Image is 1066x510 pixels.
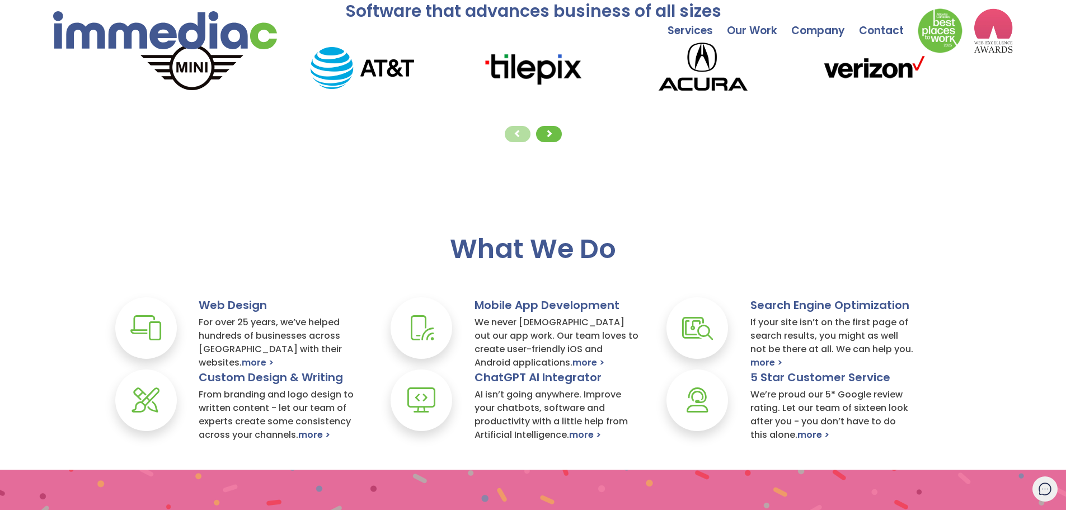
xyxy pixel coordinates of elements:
[618,34,788,102] img: Acura_logo.png
[791,3,859,42] a: Company
[750,369,914,385] h3: 5 Star Customer Service
[199,388,363,442] h4: From branding and logo design to written content - let our team of experts create some consistenc...
[569,428,601,442] a: more >
[199,369,363,385] h3: Custom Design & Writing
[750,316,914,369] h4: If your site isn’t on the first page of search results, you might as well not be there at all. We...
[572,356,604,369] a: more >
[53,11,277,49] img: immediac
[475,316,638,369] h4: We never [DEMOGRAPHIC_DATA] out our app work. Our team loves to create user-friendly iOS and Andr...
[750,356,782,369] a: more >
[199,297,363,313] h3: Web Design
[277,47,448,90] img: AT%26T_logo.png
[107,42,278,93] img: MINI_logo.png
[298,428,330,442] a: more >
[242,356,274,369] a: more >
[918,8,962,53] img: Down
[475,369,638,385] h3: ChatGPT AI Integrator
[199,316,363,369] h4: For over 25 years, we’ve helped hundreds of businesses across [GEOGRAPHIC_DATA] with their websites.
[974,8,1013,53] img: logo2_wea_nobg.webp
[788,50,959,87] img: verizonLogo.png
[859,3,918,42] a: Contact
[797,428,829,442] a: more >
[668,3,727,42] a: Services
[475,388,638,442] h4: AI isn’t going anywhere. Improve your chatbots, software and productivity with a little help from...
[727,3,791,42] a: Our Work
[448,49,618,86] img: tilepixLogo.png
[750,388,914,442] h4: We’re proud our 5* Google review rating. Let our team of sixteen look after you - you don’t have ...
[475,297,638,313] h3: Mobile App Development
[750,297,914,313] h3: Search Engine Optimization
